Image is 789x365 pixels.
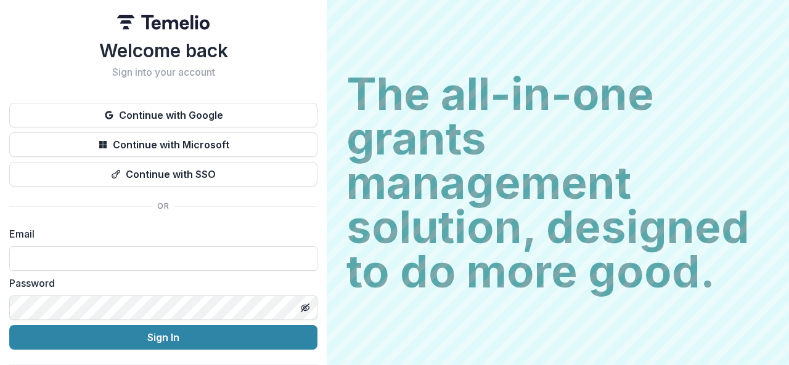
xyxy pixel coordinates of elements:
h1: Welcome back [9,39,317,62]
h2: Sign into your account [9,66,317,78]
button: Continue with Microsoft [9,132,317,157]
label: Email [9,227,310,241]
button: Continue with Google [9,103,317,127]
button: Sign In [9,325,317,350]
label: Password [9,276,310,291]
img: Temelio [117,15,210,30]
button: Toggle password visibility [295,298,315,318]
button: Continue with SSO [9,162,317,187]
